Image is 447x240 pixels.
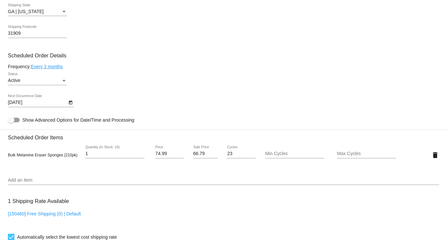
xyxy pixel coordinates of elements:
[8,9,44,14] span: GA | [US_STATE]
[22,117,134,123] span: Show Advanced Options for Date/Time and Processing
[431,151,439,159] mat-icon: delete
[8,52,439,59] h3: Scheduled Order Details
[8,178,439,183] input: Add an item
[337,151,396,156] input: Max Cycles
[193,151,218,156] input: Sale Price
[31,64,63,69] a: Every 3 months
[8,130,439,141] h3: Scheduled Order Items
[265,151,324,156] input: Min Cycles
[8,64,439,69] div: Frequency:
[8,211,81,216] a: [150460] Free Shipping (0) | Default
[8,194,69,208] h3: 1 Shipping Rate Available
[8,100,67,105] input: Next Occurrence Date
[8,9,67,14] mat-select: Shipping State
[67,99,74,106] button: Open calendar
[227,151,256,156] input: Cycles
[8,153,77,157] span: Bulk Melamine Eraser Sponges (210pk)
[8,78,20,83] span: Active
[8,31,67,36] input: Shipping Postcode
[85,151,144,156] input: Quantity (In Stock: 16)
[8,78,67,83] mat-select: Status
[155,151,184,156] input: Price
